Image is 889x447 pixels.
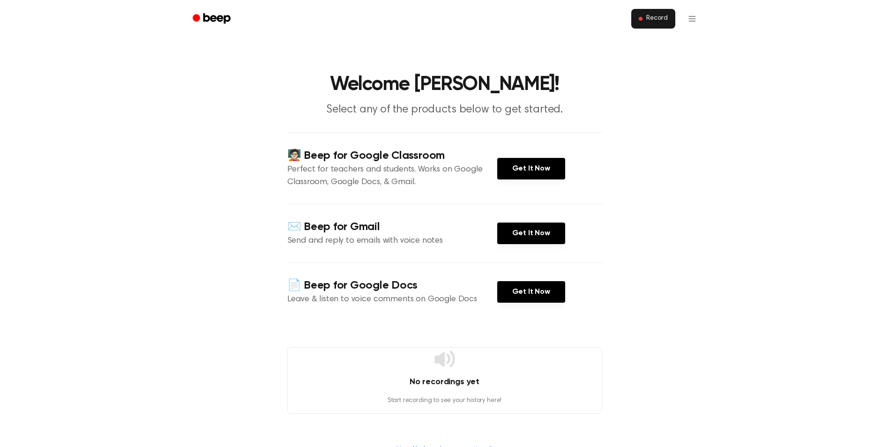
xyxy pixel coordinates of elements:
p: Start recording to see your history here! [288,396,602,406]
h1: Welcome [PERSON_NAME]! [205,75,685,95]
h4: No recordings yet [288,376,602,388]
a: Get It Now [497,223,565,244]
button: Open menu [681,7,703,30]
h4: ✉️ Beep for Gmail [287,219,497,235]
h4: 📄 Beep for Google Docs [287,278,497,293]
p: Leave & listen to voice comments on Google Docs [287,293,497,306]
a: Get It Now [497,281,565,303]
a: Get It Now [497,158,565,179]
p: Perfect for teachers and students. Works on Google Classroom, Google Docs, & Gmail. [287,164,497,189]
p: Select any of the products below to get started. [265,102,625,118]
h4: 🧑🏻‍🏫 Beep for Google Classroom [287,148,497,164]
span: Record [646,15,667,23]
button: Record [631,9,675,29]
p: Send and reply to emails with voice notes [287,235,497,247]
a: Beep [186,10,239,28]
